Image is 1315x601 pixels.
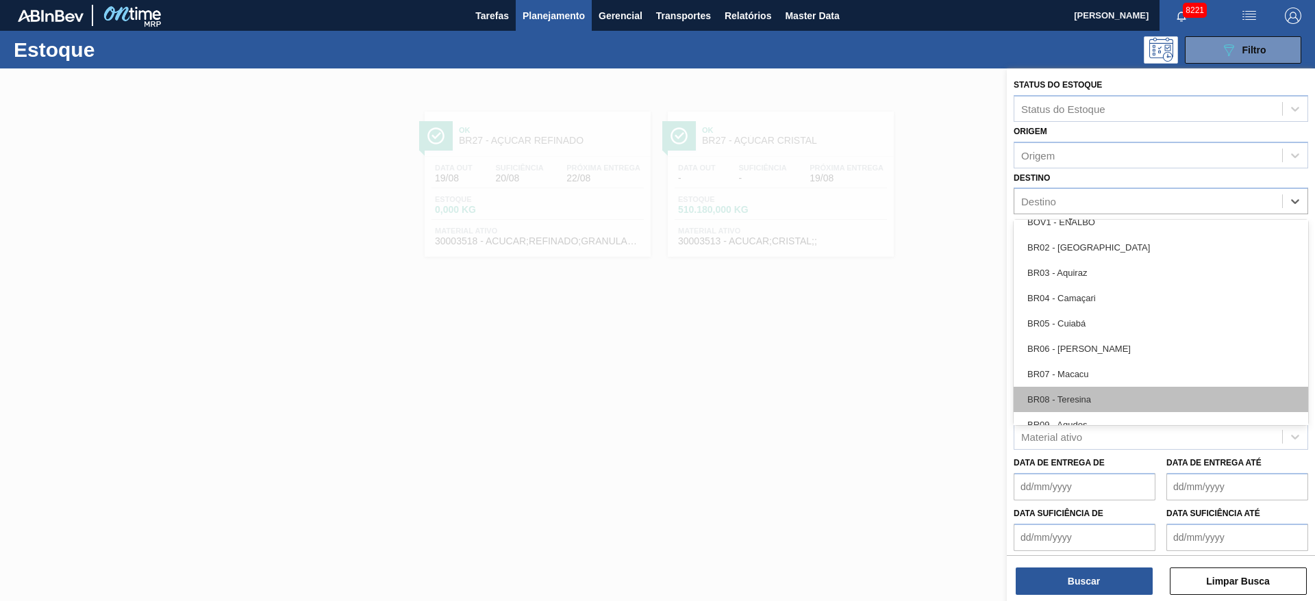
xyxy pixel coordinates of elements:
[1242,44,1266,55] span: Filtro
[1144,36,1178,64] div: Pogramando: nenhum usuário selecionado
[1285,8,1301,24] img: Logout
[1014,458,1105,468] label: Data de Entrega de
[725,8,771,24] span: Relatórios
[599,8,642,24] span: Gerencial
[1166,509,1260,518] label: Data suficiência até
[1021,149,1055,161] div: Origem
[523,8,585,24] span: Planejamento
[1014,473,1155,500] input: dd/mm/yyyy
[1014,80,1102,90] label: Status do Estoque
[1014,235,1308,260] div: BR02 - [GEOGRAPHIC_DATA]
[1014,311,1308,336] div: BR05 - Cuiabá
[1166,458,1262,468] label: Data de Entrega até
[1014,361,1308,387] div: BR07 - Macacu
[1014,209,1308,235] div: BOV1 - ENALBO
[1160,6,1203,25] button: Notificações
[1166,524,1308,551] input: dd/mm/yyyy
[1021,431,1082,443] div: Material ativo
[1021,103,1105,114] div: Status do Estoque
[1183,3,1207,18] span: 8221
[1241,8,1257,24] img: userActions
[1014,285,1308,311] div: BR04 - Camaçari
[1014,336,1308,361] div: BR06 - [PERSON_NAME]
[1014,387,1308,412] div: BR08 - Teresina
[475,8,509,24] span: Tarefas
[1014,412,1308,437] div: BR09 - Agudos
[1014,127,1047,136] label: Origem
[18,10,84,22] img: TNhmsLtSVTkK8tSr43FrP2fwEKptu5GPRR3wAAAABJRU5ErkJggg==
[1166,473,1308,500] input: dd/mm/yyyy
[1014,509,1103,518] label: Data suficiência de
[14,42,218,57] h1: Estoque
[1014,173,1050,183] label: Destino
[1185,36,1301,64] button: Filtro
[1021,196,1056,207] div: Destino
[1014,219,1080,229] label: Coordenação
[1014,524,1155,551] input: dd/mm/yyyy
[1014,260,1308,285] div: BR03 - Aquiraz
[656,8,711,24] span: Transportes
[785,8,839,24] span: Master Data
